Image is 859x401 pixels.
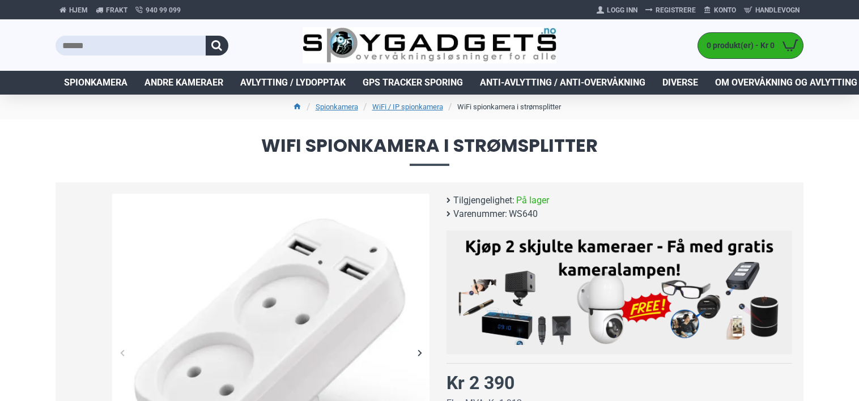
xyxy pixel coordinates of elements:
span: Andre kameraer [144,76,223,89]
img: SpyGadgets.no [303,27,557,64]
a: Spionkamera [316,101,358,113]
span: WS640 [509,207,538,221]
a: Anti-avlytting / Anti-overvåkning [471,71,654,95]
a: WiFi / IP spionkamera [372,101,443,113]
span: GPS Tracker Sporing [363,76,463,89]
div: Previous slide [112,343,132,362]
a: Diverse [654,71,707,95]
div: Kr 2 390 [446,369,514,396]
a: Andre kameraer [136,71,232,95]
a: Logg Inn [593,1,641,19]
a: Konto [700,1,740,19]
span: Konto [714,5,736,15]
span: Spionkamera [64,76,127,89]
span: 940 99 099 [146,5,181,15]
span: Diverse [662,76,698,89]
span: 0 produkt(er) - Kr 0 [698,40,777,52]
span: Avlytting / Lydopptak [240,76,346,89]
b: Varenummer: [453,207,507,221]
a: Avlytting / Lydopptak [232,71,354,95]
span: Registrere [656,5,696,15]
b: Tilgjengelighet: [453,194,514,207]
span: På lager [516,194,549,207]
span: Handlevogn [755,5,800,15]
span: Frakt [106,5,127,15]
img: Kjøp 2 skjulte kameraer – Få med gratis kameralampe! [455,236,784,345]
span: Hjem [69,5,88,15]
a: Registrere [641,1,700,19]
a: 0 produkt(er) - Kr 0 [698,33,803,58]
span: Logg Inn [607,5,637,15]
a: Spionkamera [56,71,136,95]
span: WiFi spionkamera i strømsplitter [56,136,803,165]
span: Om overvåkning og avlytting [715,76,857,89]
div: Next slide [410,343,429,362]
a: GPS Tracker Sporing [354,71,471,95]
a: Handlevogn [740,1,803,19]
span: Anti-avlytting / Anti-overvåkning [480,76,645,89]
